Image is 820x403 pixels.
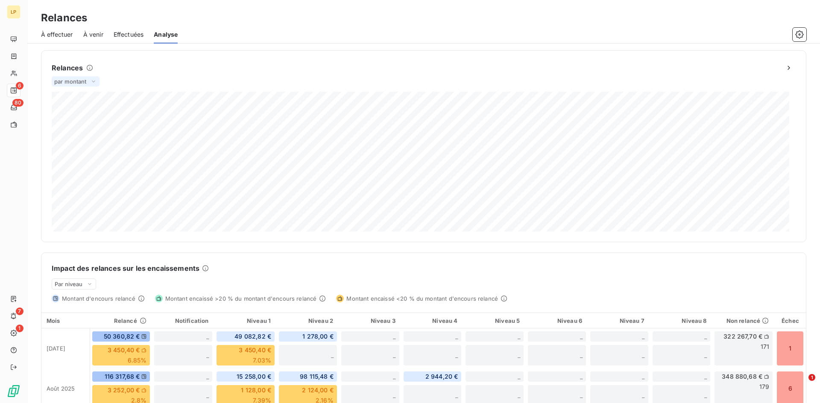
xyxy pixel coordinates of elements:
span: 116 317,68 € [105,372,140,381]
h3: Relances [41,10,87,26]
span: _ [206,351,209,359]
span: Montant encaissé >20 % du montant d'encours relancé [165,295,317,302]
span: Niveau 1 [247,317,271,324]
span: Niveau 2 [308,317,333,324]
span: 49 082,82 € [234,332,271,341]
span: 179 [759,383,769,391]
span: par montant [54,78,87,85]
span: Niveau 8 [682,317,706,324]
span: 348 880,68 € [722,372,762,381]
span: 3 252,00 € [108,386,140,394]
span: _ [518,373,520,380]
span: _ [518,351,520,359]
div: Relancé [95,317,146,324]
div: 1 [776,331,804,366]
span: _ [455,391,458,399]
span: _ [642,333,644,340]
span: Par niveau [55,281,83,287]
span: _ [580,373,583,380]
span: _ [518,333,520,340]
h6: Impact des relances sur les encaissements [52,263,199,273]
span: 50 360,82 € [104,332,140,341]
span: 3 450,40 € [108,346,140,354]
div: LP [7,5,20,19]
span: _ [704,333,707,340]
span: 98 115,48 € [300,372,334,381]
span: À venir [83,30,103,39]
span: _ [704,391,707,399]
span: Niveau 4 [432,317,457,324]
div: Échec [780,317,801,324]
span: 7 [16,307,23,315]
span: _ [642,391,644,399]
span: 1 [808,374,815,381]
span: _ [642,373,644,380]
span: _ [580,351,583,359]
span: Montant d'encours relancé [62,295,135,302]
span: 7.03% [253,356,271,365]
span: _ [704,351,707,359]
span: Montant encaissé <20 % du montant d'encours relancé [346,295,498,302]
span: Niveau 3 [371,317,395,324]
span: _ [455,351,458,359]
span: 6.85% [128,356,147,365]
span: 3 450,40 € [239,346,271,354]
span: 171 [761,342,769,351]
span: _ [580,333,583,340]
span: Effectuées [114,30,144,39]
span: _ [393,373,395,380]
span: _ [518,391,520,399]
span: _ [331,351,334,359]
div: Mois [47,317,85,324]
span: [DATE] [47,345,65,352]
span: 2 944,20 € [425,372,458,381]
span: Niveau 5 [495,317,520,324]
span: 15 258,00 € [237,372,271,381]
span: _ [206,333,209,340]
span: Analyse [154,30,178,39]
h6: Relances [52,63,83,73]
span: 80 [12,99,23,107]
span: _ [393,351,395,359]
span: Niveau 6 [557,317,582,324]
span: 2 124,00 € [302,386,334,394]
span: À effectuer [41,30,73,39]
span: _ [580,391,583,399]
span: _ [642,351,644,359]
span: Niveau 7 [620,317,644,324]
span: _ [206,391,209,399]
span: 1 128,00 € [241,386,271,394]
span: 6 [16,82,23,90]
iframe: Intercom live chat [791,374,811,394]
span: 322 267,70 € [723,332,762,341]
span: août 2025 [47,385,75,392]
span: _ [393,391,395,399]
img: Logo LeanPay [7,384,20,398]
span: _ [393,333,395,340]
span: _ [206,373,209,380]
span: 1 [16,325,23,332]
div: Non relancé [717,317,769,324]
span: Notification [175,317,209,324]
span: _ [455,333,458,340]
span: _ [704,373,707,380]
span: 1 278,00 € [302,332,334,341]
